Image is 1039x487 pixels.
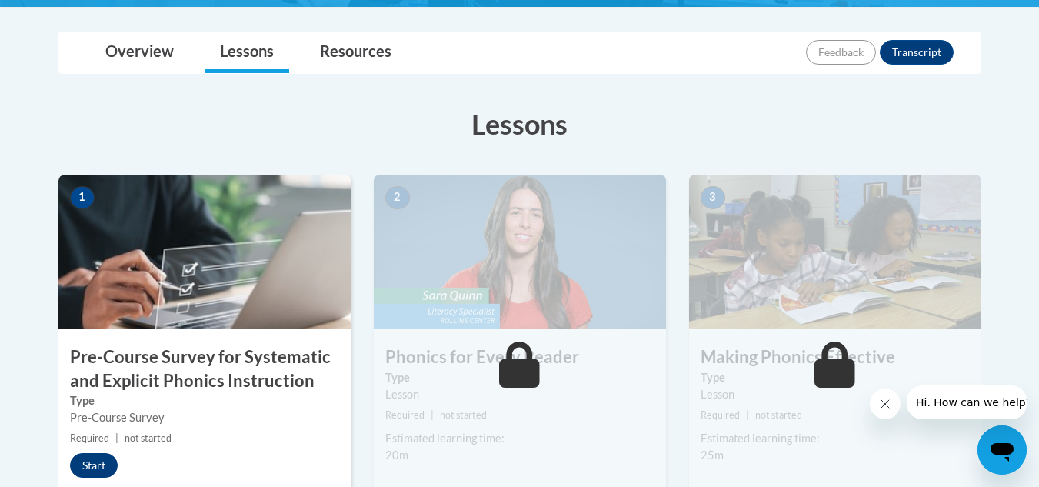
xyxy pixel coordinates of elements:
[385,449,408,462] span: 20m
[385,186,410,209] span: 2
[701,430,970,447] div: Estimated learning time:
[870,389,901,419] iframe: Close message
[977,425,1027,475] iframe: Button to launch messaging window
[90,32,189,73] a: Overview
[385,386,654,403] div: Lesson
[431,409,434,421] span: |
[70,453,118,478] button: Start
[689,345,981,369] h3: Making Phonics Effective
[385,369,654,386] label: Type
[746,409,749,421] span: |
[205,32,289,73] a: Lessons
[385,430,654,447] div: Estimated learning time:
[440,409,487,421] span: not started
[115,432,118,444] span: |
[806,40,876,65] button: Feedback
[125,432,172,444] span: not started
[755,409,802,421] span: not started
[58,105,981,143] h3: Lessons
[70,409,339,426] div: Pre-Course Survey
[385,409,425,421] span: Required
[374,345,666,369] h3: Phonics for Every Reader
[9,11,125,23] span: Hi. How can we help?
[701,369,970,386] label: Type
[701,386,970,403] div: Lesson
[305,32,407,73] a: Resources
[907,385,1027,419] iframe: Message from company
[374,175,666,329] img: Course Image
[701,449,724,462] span: 25m
[70,392,339,409] label: Type
[58,175,351,329] img: Course Image
[880,40,954,65] button: Transcript
[58,345,351,393] h3: Pre-Course Survey for Systematic and Explicit Phonics Instruction
[689,175,981,329] img: Course Image
[70,432,109,444] span: Required
[70,186,95,209] span: 1
[701,409,740,421] span: Required
[701,186,725,209] span: 3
